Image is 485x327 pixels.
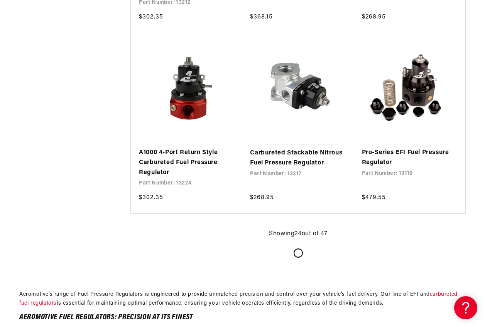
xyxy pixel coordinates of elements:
span: 24 [294,231,301,237]
a: carbureted fuel regulators [19,292,458,306]
a: A1000 4-Port Return Style Carbureted Fuel Pressure Regulator [139,148,235,178]
h2: Aeromotive Fuel Regulators: Precision at Its Finest [19,314,466,321]
a: Pro-Series EFI Fuel Pressure Regulator [362,148,458,168]
p: Showing out of 47 [269,229,328,239]
p: Aeromotive’s range of Fuel Pressure Regulators is engineered to provide unmatched precision and c... [19,290,466,308]
a: Carbureted Stackable Nitrous Fuel Pressure Regulator [250,148,346,168]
